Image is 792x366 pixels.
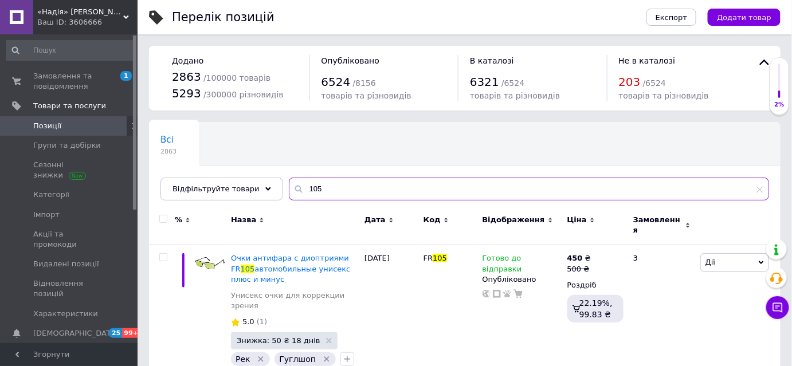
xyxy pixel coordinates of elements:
div: Роздріб [567,280,624,290]
div: ₴ [567,253,591,263]
span: Групи та добірки [33,140,101,151]
span: Опубліковано [321,56,380,65]
span: Акції та промокоди [33,229,106,250]
span: «Надія» Інтернет-Магазин [37,7,123,17]
span: товарів та різновидів [470,91,560,100]
div: Перелік позицій [172,11,275,23]
span: 5.0 [242,317,254,326]
span: товарів та різновидів [321,91,411,100]
span: Відновлення позицій [33,278,106,299]
span: Назва [231,215,256,225]
span: 105 [433,254,447,262]
span: Дата [364,215,386,225]
span: 6524 [321,75,351,89]
button: Додати товар [708,9,781,26]
span: Очки антифара с диоптриями FR [231,254,349,273]
div: 500 ₴ [567,264,591,274]
img: Очки антифара с диоптриями FR 105 автомобильные унисекс плюс и минус [195,253,225,273]
span: Додати товар [717,13,771,22]
span: [DEMOGRAPHIC_DATA] [33,328,118,339]
input: Пошук [6,40,135,61]
input: Пошук по назві позиції, артикулу і пошуковим запитам [289,178,769,200]
div: Ваш ID: 3606666 [37,17,138,27]
span: 6321 [470,75,499,89]
span: Гуглшоп [279,355,316,364]
span: 99+ [122,328,141,338]
span: FR [424,254,433,262]
span: товарів та різновидів [619,91,709,100]
span: Готово до відправки [483,254,522,276]
span: 2863 [172,70,201,84]
a: Очки антифара с диоптриями FR105автомобильные унисекс плюс и минус [231,254,350,283]
span: Додано [172,56,203,65]
span: 22.19%, 99.83 ₴ [579,298,613,319]
span: (1) [257,317,267,326]
span: Категорії [33,190,69,200]
button: Чат з покупцем [766,296,789,319]
span: 1 [120,71,132,81]
span: / 300000 різновидів [203,90,284,99]
span: / 8156 [353,78,376,88]
span: Відображення [483,215,545,225]
span: Знижка: 50 ₴ 18 днів [237,337,320,344]
span: автомобильные унисекс плюс и минус [231,265,350,284]
span: 2863 [160,147,177,156]
b: 450 [567,254,583,262]
span: 105 [241,265,255,273]
span: 203 [619,75,641,89]
span: 5293 [172,86,201,100]
span: Замовлення та повідомлення [33,71,106,92]
div: Опубліковано [483,274,562,285]
span: В каталозі [470,56,514,65]
span: Не в каталозі [619,56,676,65]
svg: Видалити мітку [256,355,265,364]
div: 2% [770,101,789,109]
span: Характеристики [33,309,98,319]
svg: Видалити мітку [322,355,331,364]
span: Дії [705,258,715,266]
span: Позиції [33,121,61,131]
span: Імпорт [33,210,60,220]
span: Видалені позиції [33,259,99,269]
span: 25 [109,328,122,338]
span: Експорт [656,13,688,22]
span: Всі [160,135,174,145]
span: Ціна [567,215,587,225]
span: Код [424,215,441,225]
span: / 100000 товарів [203,73,270,82]
span: Замовлення [633,215,683,235]
button: Експорт [646,9,697,26]
span: Товари та послуги [33,101,106,111]
span: % [175,215,182,225]
span: Сезонні знижки [33,160,106,180]
span: / 6524 [501,78,524,88]
a: Унисекс очки для коррекции зрения [231,290,359,311]
span: Рек [236,355,250,364]
span: Відфільтруйте товари [172,184,260,193]
span: / 6524 [643,78,666,88]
